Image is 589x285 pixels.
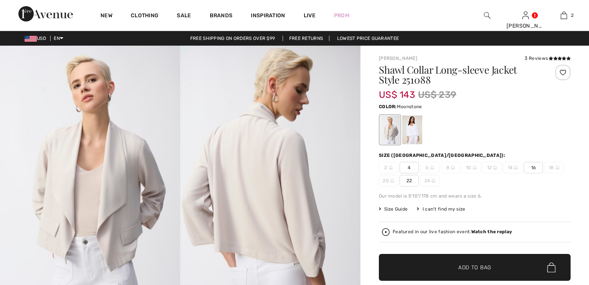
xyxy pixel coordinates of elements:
a: Sign In [522,12,529,19]
img: Watch the replay [382,228,390,236]
a: Lowest Price Guarantee [331,36,405,41]
span: Moonstone [397,104,422,109]
span: US$ 143 [379,82,415,100]
span: 18 [545,162,564,173]
img: My Info [522,11,529,20]
span: Add to Bag [458,264,491,272]
span: 14 [503,162,522,173]
img: US Dollar [25,36,37,42]
div: Featured in our live fashion event. [393,229,512,234]
span: 10 [462,162,481,173]
div: I can't find my size [417,206,465,213]
div: Vanilla 30 [402,115,422,144]
div: Size ([GEOGRAPHIC_DATA]/[GEOGRAPHIC_DATA]): [379,152,507,159]
img: search the website [484,11,490,20]
img: ring-m.svg [431,179,435,183]
img: ring-m.svg [430,166,434,170]
img: ring-m.svg [390,179,394,183]
img: ring-m.svg [451,166,455,170]
span: Color: [379,104,397,109]
img: ring-m.svg [514,166,518,170]
div: [PERSON_NAME] [507,22,544,30]
a: Free shipping on orders over $99 [184,36,281,41]
strong: Watch the replay [471,229,512,234]
img: ring-m.svg [493,166,497,170]
a: Live [304,12,316,20]
button: Add to Bag [379,254,571,281]
a: Free Returns [283,36,330,41]
a: Sale [177,12,191,20]
span: 16 [524,162,543,173]
span: 12 [482,162,502,173]
a: 2 [545,11,582,20]
span: EN [54,36,63,41]
span: 6 [420,162,439,173]
span: Size Guide [379,206,408,213]
a: Clothing [131,12,158,20]
span: 4 [400,162,419,173]
span: 2 [379,162,398,173]
img: ring-m.svg [473,166,477,170]
h1: Shawl Collar Long-sleeve Jacket Style 251088 [379,65,539,85]
span: US$ 239 [418,88,456,102]
span: 2 [571,12,574,19]
div: 3 Reviews [525,55,571,62]
img: ring-m.svg [556,166,559,170]
div: Our model is 5'10"/178 cm and wears a size 6. [379,193,571,199]
img: My Bag [561,11,567,20]
span: 20 [379,175,398,186]
img: Bag.svg [547,262,556,272]
span: 24 [420,175,439,186]
a: New [100,12,112,20]
span: 22 [400,175,419,186]
span: USD [25,36,49,41]
div: Moonstone [380,115,400,144]
img: ring-m.svg [389,166,393,170]
span: 8 [441,162,460,173]
span: Inspiration [251,12,285,20]
a: Brands [210,12,233,20]
a: [PERSON_NAME] [379,56,417,61]
img: 1ère Avenue [18,6,73,21]
a: Prom [334,12,349,20]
